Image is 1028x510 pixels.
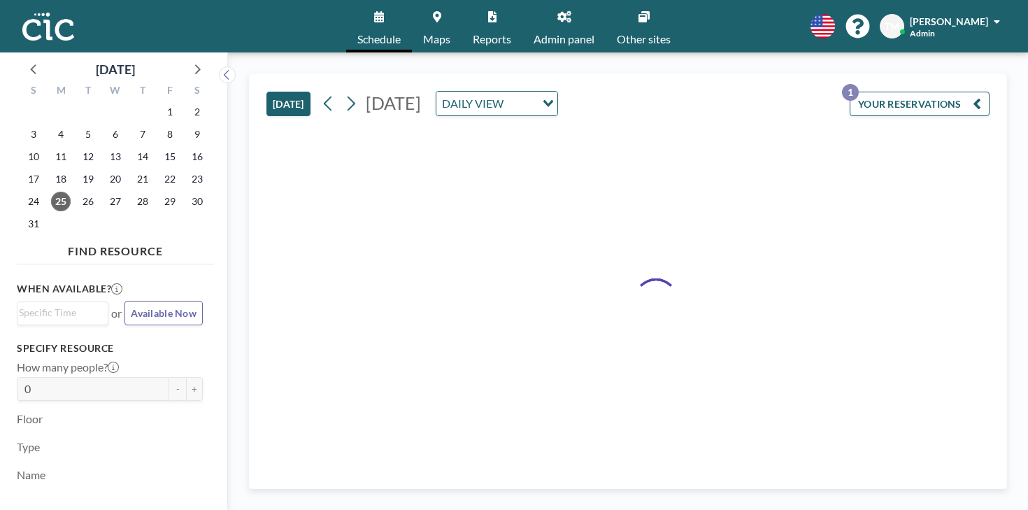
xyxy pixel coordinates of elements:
[187,169,207,189] span: Saturday, August 23, 2025
[24,169,43,189] span: Sunday, August 17, 2025
[133,169,152,189] span: Thursday, August 21, 2025
[160,102,180,122] span: Friday, August 1, 2025
[473,34,511,45] span: Reports
[106,147,125,167] span: Wednesday, August 13, 2025
[102,83,129,101] div: W
[160,169,180,189] span: Friday, August 22, 2025
[78,147,98,167] span: Tuesday, August 12, 2025
[51,125,71,144] span: Monday, August 4, 2025
[186,377,203,401] button: +
[850,92,990,116] button: YOUR RESERVATIONS1
[106,192,125,211] span: Wednesday, August 27, 2025
[156,83,183,101] div: F
[187,192,207,211] span: Saturday, August 30, 2025
[534,34,594,45] span: Admin panel
[17,302,108,323] div: Search for option
[885,20,899,33] span: TM
[17,440,40,454] label: Type
[24,147,43,167] span: Sunday, August 10, 2025
[439,94,506,113] span: DAILY VIEW
[78,125,98,144] span: Tuesday, August 5, 2025
[22,13,74,41] img: organization-logo
[436,92,557,115] div: Search for option
[111,306,122,320] span: or
[51,147,71,167] span: Monday, August 11, 2025
[169,377,186,401] button: -
[160,192,180,211] span: Friday, August 29, 2025
[17,468,45,482] label: Name
[187,102,207,122] span: Saturday, August 2, 2025
[17,412,43,426] label: Floor
[19,305,100,320] input: Search for option
[124,301,203,325] button: Available Now
[133,147,152,167] span: Thursday, August 14, 2025
[51,192,71,211] span: Monday, August 25, 2025
[187,125,207,144] span: Saturday, August 9, 2025
[17,360,119,374] label: How many people?
[96,59,135,79] div: [DATE]
[133,125,152,144] span: Thursday, August 7, 2025
[366,92,421,113] span: [DATE]
[24,214,43,234] span: Sunday, August 31, 2025
[20,83,48,101] div: S
[78,169,98,189] span: Tuesday, August 19, 2025
[842,84,859,101] p: 1
[75,83,102,101] div: T
[131,307,197,319] span: Available Now
[106,125,125,144] span: Wednesday, August 6, 2025
[357,34,401,45] span: Schedule
[910,15,988,27] span: [PERSON_NAME]
[24,125,43,144] span: Sunday, August 3, 2025
[617,34,671,45] span: Other sites
[106,169,125,189] span: Wednesday, August 20, 2025
[51,169,71,189] span: Monday, August 18, 2025
[508,94,534,113] input: Search for option
[133,192,152,211] span: Thursday, August 28, 2025
[78,192,98,211] span: Tuesday, August 26, 2025
[24,192,43,211] span: Sunday, August 24, 2025
[48,83,75,101] div: M
[129,83,156,101] div: T
[160,147,180,167] span: Friday, August 15, 2025
[266,92,310,116] button: [DATE]
[910,28,935,38] span: Admin
[423,34,450,45] span: Maps
[160,125,180,144] span: Friday, August 8, 2025
[183,83,210,101] div: S
[187,147,207,167] span: Saturday, August 16, 2025
[17,239,214,258] h4: FIND RESOURCE
[17,342,203,355] h3: Specify resource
